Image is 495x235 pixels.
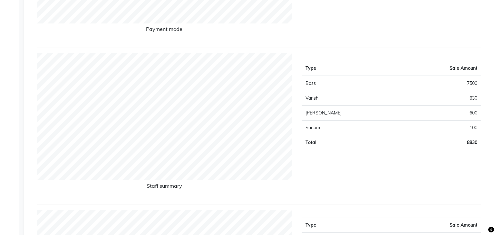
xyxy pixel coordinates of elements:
[401,91,481,106] td: 630
[302,91,401,106] td: Vansh
[302,61,401,76] th: Type
[302,76,401,91] td: Boss
[37,26,292,35] h6: Payment mode
[302,218,392,233] th: Type
[401,76,481,91] td: 7500
[401,106,481,121] td: 600
[302,121,401,135] td: Sonam
[401,135,481,150] td: 8830
[401,61,481,76] th: Sale Amount
[391,218,481,233] th: Sale Amount
[401,121,481,135] td: 100
[302,106,401,121] td: [PERSON_NAME]
[37,183,292,192] h6: Staff summary
[302,135,401,150] td: Total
